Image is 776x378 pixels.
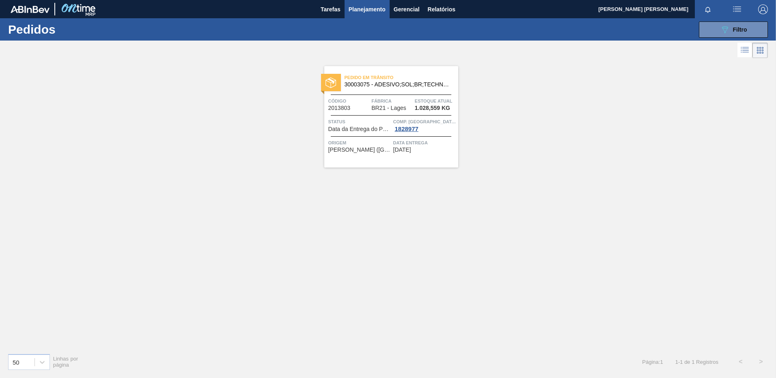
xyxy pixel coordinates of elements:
[349,4,386,14] span: Planejamento
[371,97,413,105] span: Fábrica
[642,359,663,365] span: Página : 1
[328,105,351,111] span: 2013803
[13,359,19,365] div: 50
[321,4,341,14] span: Tarefas
[415,97,456,105] span: Estoque atual
[428,4,455,14] span: Relatórios
[345,82,452,88] span: 30003075 - ADESIVO;SOL;BR;TECHNOMELT SUPRA HT 35125
[731,352,751,372] button: <
[53,356,78,368] span: Linhas por página
[732,4,742,14] img: userActions
[751,352,771,372] button: >
[733,26,747,33] span: Filtro
[675,359,718,365] span: 1 - 1 de 1 Registros
[328,147,391,153] span: HENKEL - JUNDIAI (SP)
[695,4,721,15] button: Notificações
[328,139,391,147] span: Origem
[758,4,768,14] img: Logout
[393,139,456,147] span: Data entrega
[328,126,391,132] span: Data da Entrega do Pedido Antecipada
[699,21,768,38] button: Filtro
[393,147,411,153] span: 09/09/2025
[737,43,752,58] div: Visão em Lista
[393,118,456,126] span: Comp. Carga
[318,66,458,168] a: statusPedido em Trânsito30003075 - ADESIVO;SOL;BR;TECHNOMELT SUPRA HT 35125Código2013803FábricaBR...
[325,77,336,88] img: status
[345,73,458,82] span: Pedido em Trânsito
[8,25,129,34] h1: Pedidos
[371,105,406,111] span: BR21 - Lages
[328,97,370,105] span: Código
[393,118,456,132] a: Comp. [GEOGRAPHIC_DATA]1828977
[752,43,768,58] div: Visão em Cards
[328,118,391,126] span: Status
[415,105,450,111] span: 1.028,559 KG
[394,4,420,14] span: Gerencial
[393,126,420,132] div: 1828977
[11,6,50,13] img: TNhmsLtSVTkK8tSr43FrP2fwEKptu5GPRR3wAAAABJRU5ErkJggg==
